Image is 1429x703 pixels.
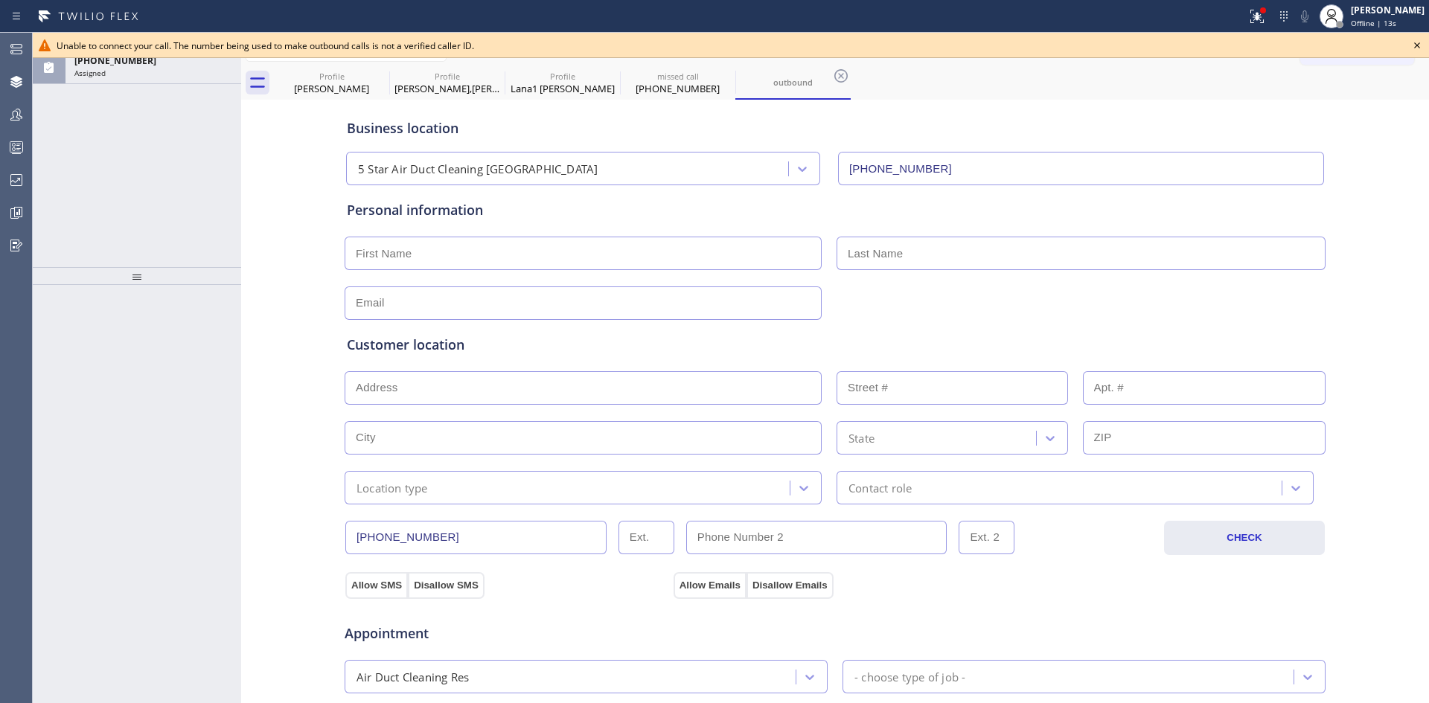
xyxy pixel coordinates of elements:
[345,623,670,643] span: Appointment
[848,429,875,446] div: State
[1164,521,1325,555] button: CHECK
[959,521,1014,554] input: Ext. 2
[391,66,503,100] div: David,Lindsey Hansen
[358,161,598,178] div: 5 Star Air Duct Cleaning [GEOGRAPHIC_DATA]
[747,572,834,599] button: Disallow Emails
[686,521,947,554] input: Phone Number 2
[848,479,912,496] div: Contact role
[275,82,388,95] div: [PERSON_NAME]
[1083,421,1326,455] input: ZIP
[357,668,469,685] div: Air Duct Cleaning Res
[345,237,822,270] input: First Name
[618,521,674,554] input: Ext.
[737,77,849,88] div: outbound
[275,66,388,100] div: Dan Duffy
[408,572,485,599] button: Disallow SMS
[345,286,822,320] input: Email
[506,82,618,95] div: Lana1 [PERSON_NAME]
[74,68,106,78] span: Assigned
[345,521,607,554] input: Phone Number
[621,66,734,100] div: (949) 577-8319
[854,668,965,685] div: - choose type of job -
[345,371,822,405] input: Address
[345,421,822,455] input: City
[837,237,1326,270] input: Last Name
[506,66,618,100] div: Lana1 Chere
[347,118,1323,138] div: Business location
[674,572,747,599] button: Allow Emails
[838,152,1324,185] input: Phone Number
[1351,18,1396,28] span: Offline | 13s
[837,371,1068,405] input: Street #
[57,39,474,52] span: Unable to connect your call. The number being used to make outbound calls is not a verified calle...
[391,71,503,82] div: Profile
[347,335,1323,355] div: Customer location
[1083,371,1326,405] input: Apt. #
[1294,6,1315,27] button: Mute
[621,71,734,82] div: missed call
[391,82,503,95] div: [PERSON_NAME],[PERSON_NAME]
[357,479,428,496] div: Location type
[347,200,1323,220] div: Personal information
[345,572,408,599] button: Allow SMS
[1351,4,1425,16] div: [PERSON_NAME]
[506,71,618,82] div: Profile
[275,71,388,82] div: Profile
[621,82,734,95] div: [PHONE_NUMBER]
[74,54,156,67] span: [PHONE_NUMBER]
